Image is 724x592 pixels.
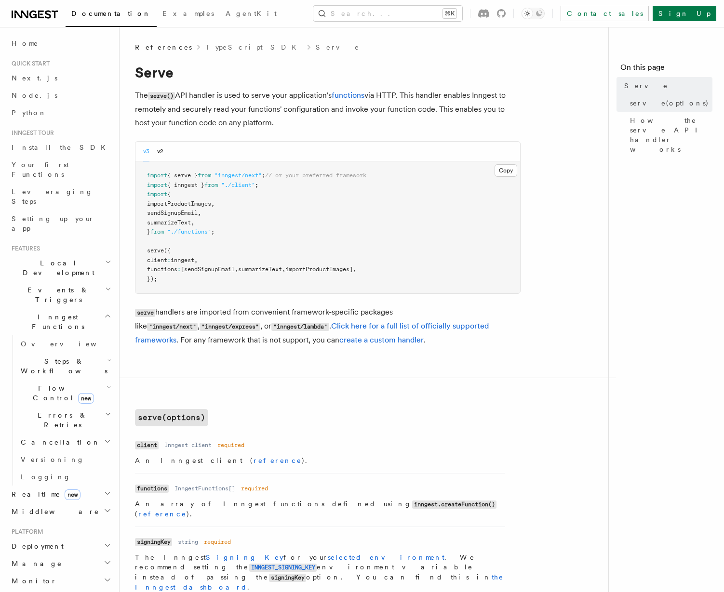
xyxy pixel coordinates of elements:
code: client [135,441,159,449]
code: INNGEST_SIGNING_KEY [249,564,317,572]
span: Overview [21,340,120,348]
span: from [204,182,218,188]
span: sendSignupEmail [147,210,198,216]
span: Next.js [12,74,57,82]
span: Python [12,109,47,117]
span: import [147,172,167,179]
span: Manage [8,559,62,568]
p: An Inngest client ( ). [135,456,505,465]
dd: required [217,441,244,449]
span: from [198,172,211,179]
span: Errors & Retries [17,410,105,430]
code: "inngest/lambda" [271,323,329,331]
span: Inngest tour [8,129,54,137]
span: , [282,266,285,273]
span: "./functions" [167,228,211,235]
span: serve [147,247,164,254]
span: new [78,393,94,404]
span: Leveraging Steps [12,188,93,205]
span: : [167,257,171,263]
a: Overview [17,335,113,353]
h4: On this page [620,62,712,77]
span: Logging [21,473,71,481]
code: signingKey [135,538,172,546]
dd: Inngest client [164,441,212,449]
span: { inngest } [167,182,204,188]
span: , [235,266,238,273]
button: Monitor [8,572,113,590]
button: Toggle dark mode [522,8,545,19]
a: serve(options) [626,94,712,112]
span: ({ [164,247,171,254]
span: Home [12,39,39,48]
span: import [147,182,167,188]
span: }); [147,276,157,282]
a: Logging [17,468,113,486]
a: Your first Functions [8,156,113,183]
button: v3 [143,142,149,161]
a: reference [254,457,302,464]
span: Examples [162,10,214,17]
span: Install the SDK [12,144,111,151]
code: "inngest/next" [147,323,198,331]
span: Flow Control [17,383,106,403]
span: { [167,191,171,197]
span: { serve } [167,172,198,179]
a: Documentation [66,3,157,27]
dd: InngestFunctions[] [174,485,235,492]
button: Events & Triggers [8,281,113,308]
span: importProductImages] [285,266,353,273]
a: Node.js [8,87,113,104]
button: Copy [495,164,517,177]
span: from [150,228,164,235]
span: : [177,266,181,273]
span: Steps & Workflows [17,356,107,376]
code: serve [135,309,155,317]
span: new [65,489,80,500]
code: serve() [148,92,175,100]
span: summarizeText [238,266,282,273]
a: INNGEST_SIGNING_KEY [249,563,317,571]
div: Inngest Functions [8,335,113,486]
span: functions [147,266,177,273]
button: v2 [157,142,163,161]
span: Cancellation [17,437,100,447]
h1: Serve [135,64,521,81]
span: Setting up your app [12,215,94,232]
button: Steps & Workflows [17,353,113,380]
a: create a custom handler [339,335,424,344]
span: } [147,228,150,235]
span: , [198,210,201,216]
button: Manage [8,555,113,572]
a: Contact sales [561,6,649,21]
span: Quick start [8,60,50,67]
button: Cancellation [17,434,113,451]
span: import [147,191,167,197]
a: selected environment [328,553,444,561]
a: serve(options) [135,409,208,426]
a: Python [8,104,113,121]
a: reference [138,510,187,518]
a: Signing Key [206,553,283,561]
button: Local Development [8,254,113,281]
span: Monitor [8,576,57,586]
button: Realtimenew [8,486,113,503]
p: handlers are imported from convenient framework-specific packages like , , or . . For any framewo... [135,305,521,347]
dd: string [178,538,198,546]
dd: required [241,485,268,492]
span: "inngest/next" [215,172,262,179]
span: Middleware [8,507,99,516]
p: The API handler is used to serve your application's via HTTP. This handler enables Inngest to rem... [135,89,521,130]
a: Serve [316,42,360,52]
code: inngest.createFunction() [412,500,496,509]
span: Features [8,245,40,252]
span: Realtime [8,489,80,499]
a: Leveraging Steps [8,183,113,210]
span: Platform [8,528,43,536]
span: Documentation [71,10,151,17]
a: functions [332,91,364,100]
span: "./client" [221,182,255,188]
span: Local Development [8,258,105,277]
a: Versioning [17,451,113,468]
